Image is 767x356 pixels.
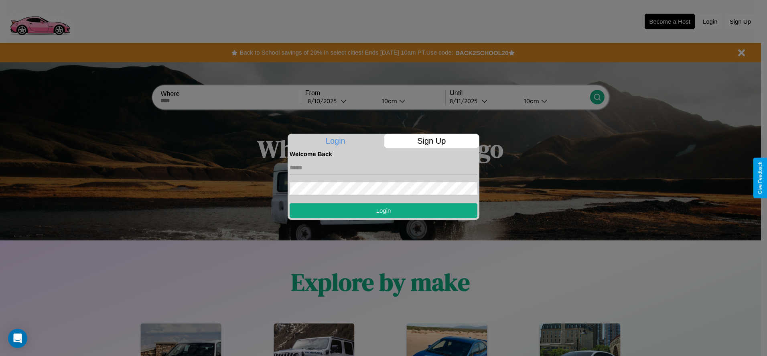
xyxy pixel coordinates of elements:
div: Open Intercom Messenger [8,329,27,348]
p: Login [288,134,383,148]
h4: Welcome Back [290,151,477,157]
p: Sign Up [384,134,480,148]
div: Give Feedback [757,162,763,194]
button: Login [290,203,477,218]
